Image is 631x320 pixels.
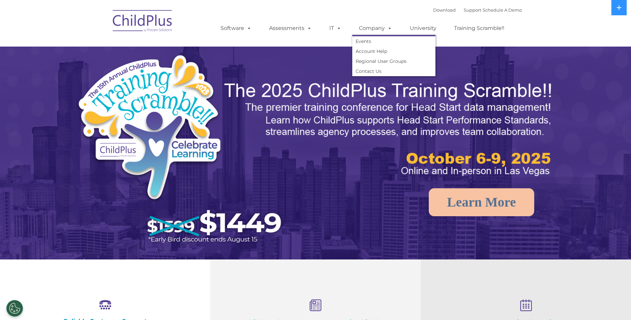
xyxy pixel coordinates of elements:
a: Support [464,7,481,13]
a: Company [352,22,399,35]
img: ChildPlus by Procare Solutions [109,5,176,39]
a: Assessments [262,22,318,35]
a: Regional User Groups [352,56,435,66]
a: Software [214,22,258,35]
a: Learn More [429,188,534,216]
button: Cookies Settings [6,300,23,317]
a: Download [433,7,456,13]
a: University [403,22,443,35]
a: Contact Us [352,66,435,76]
font: | [433,7,522,13]
a: Schedule A Demo [483,7,522,13]
a: Events [352,36,435,46]
a: Account Help [352,46,435,56]
a: IT [323,22,348,35]
a: Training Scramble!! [447,22,511,35]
